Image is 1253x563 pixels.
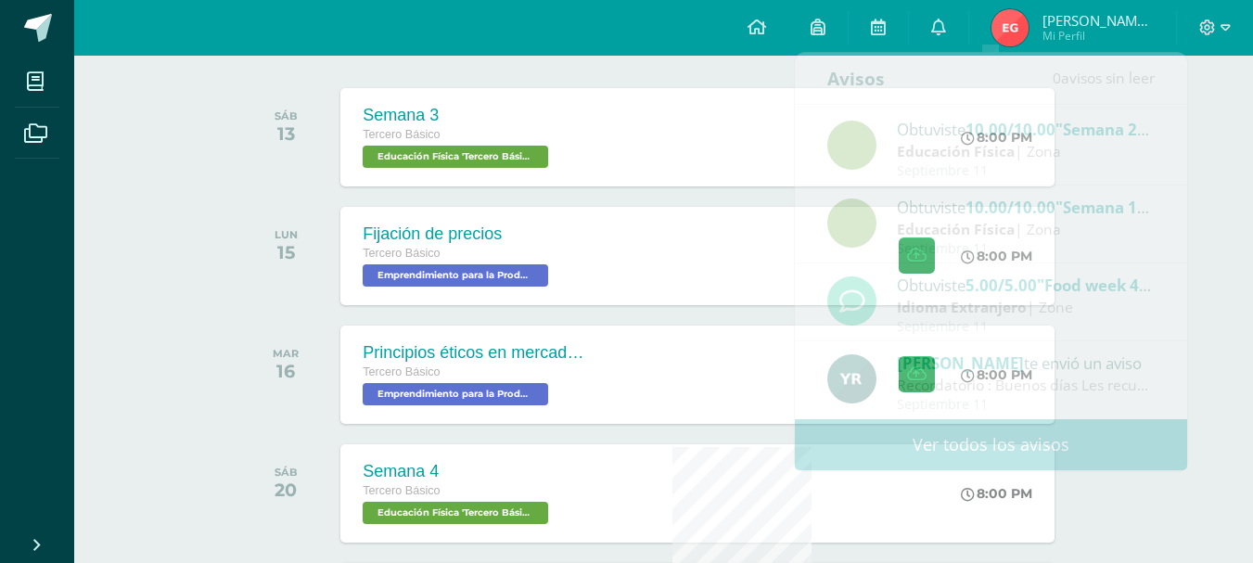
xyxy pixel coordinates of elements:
[275,122,298,145] div: 13
[897,319,1155,335] div: Septiembre 11
[897,219,1155,240] div: | Zona
[897,297,1155,318] div: | Zone
[273,360,299,382] div: 16
[827,354,876,403] img: 765d7ba1372dfe42393184f37ff644ec.png
[363,484,440,497] span: Tercero Básico
[363,106,553,125] div: Semana 3
[363,247,440,260] span: Tercero Básico
[363,343,585,363] div: Principios éticos en mercadotecnia y publicidad
[363,128,440,141] span: Tercero Básico
[1042,11,1154,30] span: [PERSON_NAME][DATE]
[897,219,1015,239] strong: Educación Física
[275,466,298,479] div: SÁB
[363,224,553,244] div: Fijación de precios
[991,9,1029,46] img: 80b2a2ce82189c13ed95b609bb1b7ae5.png
[275,241,298,263] div: 15
[897,273,1155,297] div: Obtuviste en
[897,375,1155,396] div: Recordatorio : Buenos días Les recuerdo que el martes 16 de septiembre es el último día para reci...
[363,146,548,168] span: Educación Física 'Tercero Básico B'
[897,141,1015,161] strong: Educación Física
[275,479,298,501] div: 20
[897,163,1155,179] div: Septiembre 11
[275,228,298,241] div: LUN
[1055,119,1149,140] span: "Semana 2"
[1042,28,1154,44] span: Mi Perfil
[1037,275,1151,296] span: "Food week 4"
[363,383,548,405] span: Emprendimiento para la Productividad 'Tercero Básico B'
[363,365,440,378] span: Tercero Básico
[273,347,299,360] div: MAR
[827,53,885,104] div: Avisos
[363,462,553,481] div: Semana 4
[363,264,548,287] span: Emprendimiento para la Productividad 'Tercero Básico B'
[897,141,1155,162] div: | Zona
[897,241,1155,257] div: Septiembre 11
[1053,68,1155,88] span: avisos sin leer
[961,485,1032,502] div: 8:00 PM
[965,119,1055,140] span: 10.00/10.00
[275,109,298,122] div: SÁB
[897,297,1027,317] strong: Idioma Extranjero
[897,351,1155,375] div: te envió un aviso
[965,275,1037,296] span: 5.00/5.00
[897,117,1155,141] div: Obtuviste en
[965,197,1055,218] span: 10.00/10.00
[897,352,1024,374] span: [PERSON_NAME]
[897,397,1155,413] div: Septiembre 11
[363,502,548,524] span: Educación Física 'Tercero Básico B'
[795,419,1187,470] a: Ver todos los avisos
[1053,68,1061,88] span: 0
[1055,197,1149,218] span: "Semana 1"
[897,195,1155,219] div: Obtuviste en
